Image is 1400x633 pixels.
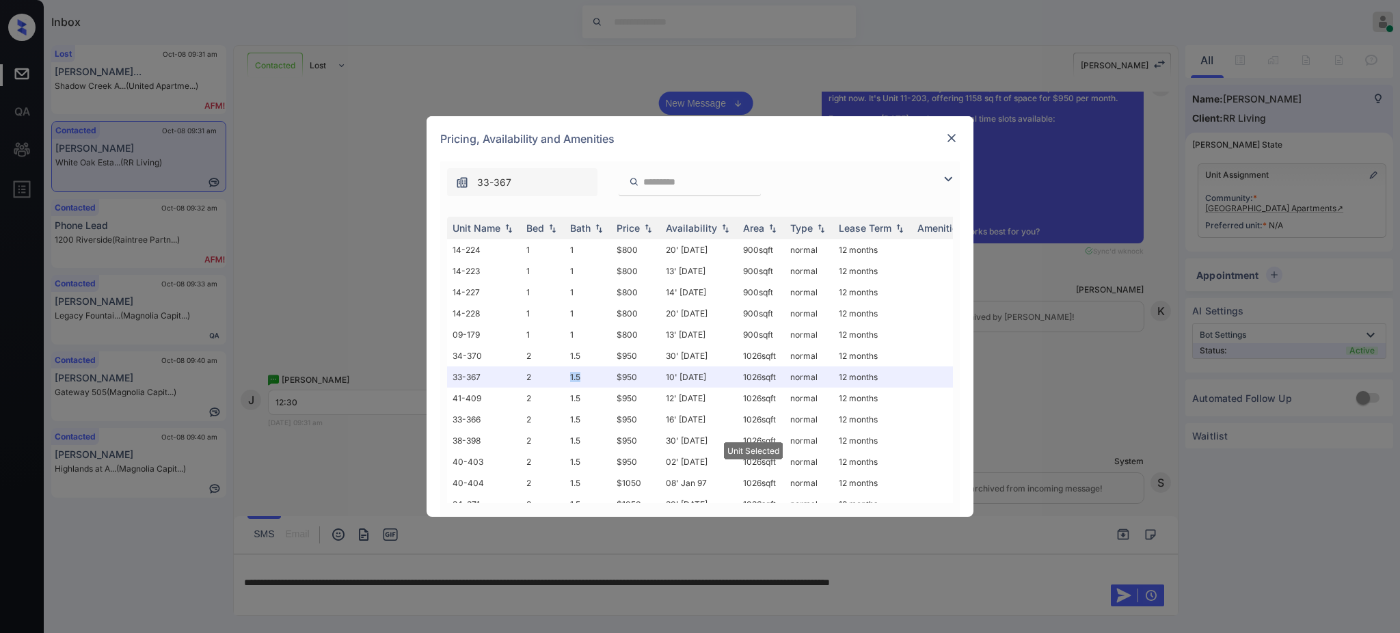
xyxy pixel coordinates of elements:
td: 1 [521,324,565,345]
td: $1050 [611,494,660,515]
td: 40-403 [447,451,521,472]
td: 1 [521,282,565,303]
td: 12 months [833,345,912,366]
td: 14-228 [447,303,521,324]
td: 12 months [833,430,912,451]
td: 2 [521,430,565,451]
td: 1026 sqft [738,472,785,494]
td: 900 sqft [738,303,785,324]
td: 1026 sqft [738,430,785,451]
td: 1026 sqft [738,451,785,472]
td: 40-404 [447,472,521,494]
td: 02' [DATE] [660,451,738,472]
img: sorting [546,224,559,233]
td: 2 [521,409,565,430]
td: normal [785,430,833,451]
td: 1 [521,260,565,282]
img: icon-zuma [455,176,469,189]
td: 12 months [833,260,912,282]
img: sorting [814,224,828,233]
td: 1 [565,260,611,282]
td: 12 months [833,451,912,472]
div: Bath [570,222,591,234]
img: close [945,131,958,145]
td: 12 months [833,388,912,409]
td: normal [785,409,833,430]
td: 12 months [833,282,912,303]
img: sorting [641,224,655,233]
div: Price [617,222,640,234]
td: 34-371 [447,494,521,515]
td: $950 [611,451,660,472]
td: 1.5 [565,388,611,409]
td: 1.5 [565,472,611,494]
td: $950 [611,430,660,451]
td: normal [785,388,833,409]
td: 13' [DATE] [660,324,738,345]
td: normal [785,494,833,515]
td: 900 sqft [738,239,785,260]
div: Lease Term [839,222,891,234]
td: 1026 sqft [738,494,785,515]
div: Unit Name [453,222,500,234]
td: 2 [521,388,565,409]
div: Area [743,222,764,234]
td: $950 [611,409,660,430]
td: 12 months [833,472,912,494]
td: 1 [521,303,565,324]
td: 33-367 [447,366,521,388]
td: 38-398 [447,430,521,451]
td: 30' [DATE] [660,345,738,366]
td: 1 [565,303,611,324]
td: 12 months [833,409,912,430]
img: sorting [592,224,606,233]
td: normal [785,345,833,366]
td: 1 [565,324,611,345]
td: 1 [565,239,611,260]
td: 14-227 [447,282,521,303]
td: normal [785,239,833,260]
td: $800 [611,260,660,282]
td: $800 [611,324,660,345]
td: 33-366 [447,409,521,430]
td: 1.5 [565,409,611,430]
img: icon-zuma [629,176,639,188]
td: 12 months [833,324,912,345]
td: normal [785,472,833,494]
td: $1050 [611,472,660,494]
td: 900 sqft [738,282,785,303]
td: $800 [611,282,660,303]
td: 2 [521,494,565,515]
td: 14-223 [447,260,521,282]
td: 30' [DATE] [660,494,738,515]
td: 12 months [833,239,912,260]
td: 20' [DATE] [660,303,738,324]
td: 10' [DATE] [660,366,738,388]
td: $800 [611,239,660,260]
td: normal [785,303,833,324]
td: 1026 sqft [738,409,785,430]
td: 1026 sqft [738,388,785,409]
td: $950 [611,388,660,409]
td: 1026 sqft [738,366,785,388]
td: 2 [521,345,565,366]
img: sorting [893,224,906,233]
td: 14' [DATE] [660,282,738,303]
td: 13' [DATE] [660,260,738,282]
div: Availability [666,222,717,234]
img: sorting [718,224,732,233]
td: $950 [611,345,660,366]
td: 900 sqft [738,324,785,345]
td: 12' [DATE] [660,388,738,409]
td: 12 months [833,494,912,515]
td: $950 [611,366,660,388]
td: normal [785,282,833,303]
img: icon-zuma [940,171,956,187]
img: sorting [766,224,779,233]
td: normal [785,260,833,282]
div: Pricing, Availability and Amenities [427,116,973,161]
td: 1 [565,282,611,303]
td: 09-179 [447,324,521,345]
td: 16' [DATE] [660,409,738,430]
td: 900 sqft [738,260,785,282]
